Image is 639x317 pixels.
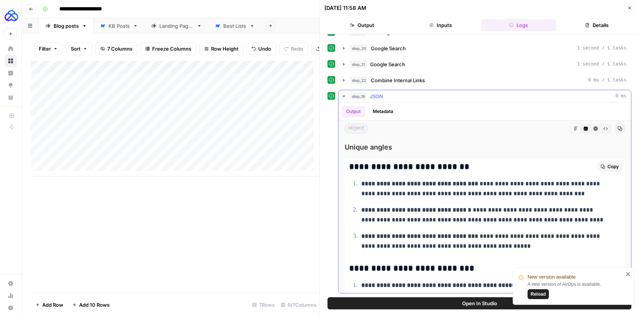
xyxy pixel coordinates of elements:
span: step_20 [350,45,368,52]
span: 1 second / 1 tasks [577,61,626,68]
div: KB Posts [108,22,130,30]
div: 0 ms [339,103,631,293]
div: Blog posts [54,22,79,30]
button: Reload [528,289,549,299]
span: Add Row [42,301,63,309]
button: Undo [246,43,276,55]
span: Freeze Columns [152,45,191,53]
button: Open In Studio [327,297,631,309]
span: Reload [531,291,546,298]
span: 7 Columns [107,45,132,53]
button: Sort [66,43,92,55]
div: 6/7 Columns [278,299,319,311]
span: Combine Internal Links [371,76,425,84]
button: Workspace: AUQ [5,6,17,25]
a: Opportunities [5,79,17,91]
button: Add 10 Rows [68,299,114,311]
button: Copy [598,162,622,172]
div: [DATE] 11:58 AM [324,4,366,12]
button: Help + Support [5,302,17,314]
span: object [345,124,368,134]
span: 0 ms [615,93,626,100]
div: A new version of AirOps is available. [528,281,623,299]
span: Filter [39,45,51,53]
span: step_21 [350,61,367,68]
a: Landing Pages [145,18,208,33]
button: Filter [34,43,63,55]
span: Unique angles [345,142,625,153]
button: Metadata [368,106,398,117]
span: Google Search [371,45,406,52]
button: Output [342,106,365,117]
a: Browse [5,55,17,67]
a: Best Lists [208,18,261,33]
a: Your Data [5,91,17,104]
span: Open In Studio [462,299,497,307]
div: 7 Rows [249,299,278,311]
button: Output [324,19,400,31]
a: Settings [5,277,17,290]
button: Redo [279,43,308,55]
span: step_22 [350,76,368,84]
span: Redo [291,45,303,53]
button: 7 Columns [95,43,137,55]
button: Logs [481,19,556,31]
span: New version available [528,273,575,281]
button: 0 ms [339,90,631,102]
button: Details [559,19,634,31]
button: close [626,271,631,277]
div: Landing Pages [159,22,194,30]
span: Google Search [370,61,405,68]
span: Copy [607,163,619,170]
button: 0 ms / 1 tasks [339,74,631,86]
a: KB Posts [94,18,145,33]
a: Blog posts [39,18,94,33]
span: 0 ms / 1 tasks [588,77,626,84]
span: 1 second / 1 tasks [577,45,626,52]
span: JSON [370,92,383,100]
span: Undo [258,45,271,53]
img: AUQ Logo [5,9,18,22]
span: step_18 [350,92,367,100]
span: Add 10 Rows [79,301,110,309]
button: Row Height [199,43,243,55]
span: Row Height [211,45,238,53]
button: 1 second / 1 tasks [339,58,631,70]
button: Freeze Columns [140,43,196,55]
button: Add Row [31,299,68,311]
a: Insights [5,67,17,79]
button: Inputs [403,19,478,31]
div: Best Lists [223,22,246,30]
span: Sort [71,45,81,53]
a: Home [5,43,17,55]
a: Usage [5,290,17,302]
button: 1 second / 1 tasks [339,42,631,54]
